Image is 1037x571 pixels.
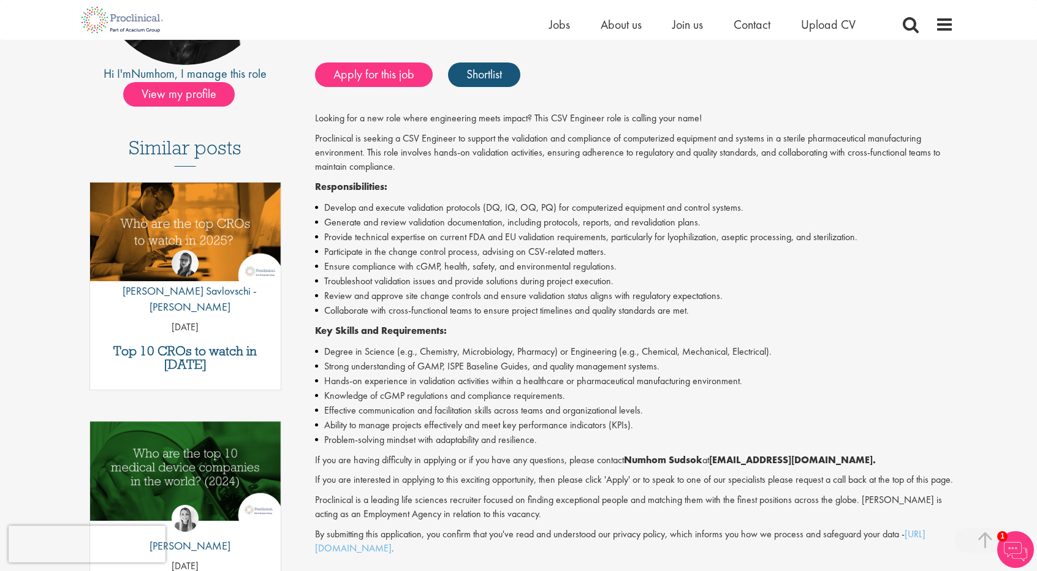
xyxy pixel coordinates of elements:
[90,422,281,520] img: Top 10 Medical Device Companies 2024
[123,85,247,100] a: View my profile
[315,388,954,403] li: Knowledge of cGMP regulations and compliance requirements.
[315,418,954,433] li: Ability to manage projects effectively and meet key performance indicators (KPIs).
[448,62,520,87] a: Shortlist
[172,250,199,277] img: Theodora Savlovschi - Wicks
[90,422,281,530] a: Link to a post
[315,473,954,487] p: If you are interested in applying to this exciting opportunity, then please click 'Apply' or to s...
[315,493,954,521] p: Proclinical is a leading life sciences recruiter focused on finding exceptional people and matchi...
[315,344,954,359] li: Degree in Science (e.g., Chemistry, Microbiology, Pharmacy) or Engineering (e.g., Chemical, Mecha...
[315,62,433,87] a: Apply for this job
[315,112,954,126] p: Looking for a new role where engineering meets impact? This CSV Engineer role is calling your name!
[315,230,954,244] li: Provide technical expertise on current FDA and EU validation requirements, particularly for lyoph...
[315,112,954,555] div: Job description
[140,505,230,560] a: Hannah Burke [PERSON_NAME]
[315,453,954,467] p: If you are having difficulty in applying or if you have any questions, please contact at
[315,359,954,374] li: Strong understanding of GAMP, ISPE Baseline Guides, and quality management systems.
[624,453,702,466] strong: Numhom Sudsok
[709,453,876,466] strong: [EMAIL_ADDRESS][DOMAIN_NAME].
[123,82,235,107] span: View my profile
[997,531,1008,542] span: 1
[315,303,954,318] li: Collaborate with cross-functional teams to ensure project timelines and quality standards are met.
[131,66,175,81] a: Numhom
[315,374,954,388] li: Hands-on experience in validation activities within a healthcare or pharmaceutical manufacturing ...
[997,531,1034,568] img: Chatbot
[172,505,199,532] img: Hannah Burke
[315,132,954,174] p: Proclinical is seeking a CSV Engineer to support the validation and compliance of computerized eq...
[315,244,954,259] li: Participate in the change control process, advising on CSV-related matters.
[90,183,281,291] a: Link to a post
[315,528,954,556] p: By submitting this application, you confirm that you've read and understood our privacy policy, w...
[601,17,642,32] a: About us
[90,320,281,335] p: [DATE]
[315,259,954,274] li: Ensure compliance with cGMP, health, safety, and environmental regulations.
[734,17,770,32] a: Contact
[315,215,954,230] li: Generate and review validation documentation, including protocols, reports, and revalidation plans.
[549,17,570,32] a: Jobs
[315,403,954,418] li: Effective communication and facilitation skills across teams and organizational levels.
[315,274,954,289] li: Troubleshoot validation issues and provide solutions during project execution.
[9,526,165,562] iframe: reCAPTCHA
[140,538,230,554] p: [PERSON_NAME]
[315,180,387,193] strong: Responsibilities:
[90,283,281,314] p: [PERSON_NAME] Savlovschi - [PERSON_NAME]
[129,137,241,167] h3: Similar posts
[315,528,925,554] a: [URL][DOMAIN_NAME]
[315,200,954,215] li: Develop and execute validation protocols (DQ, IQ, OQ, PQ) for computerized equipment and control ...
[315,433,954,447] li: Problem-solving mindset with adaptability and resilience.
[672,17,703,32] a: Join us
[315,324,447,337] strong: Key Skills and Requirements:
[315,289,954,303] li: Review and approve site change controls and ensure validation status aligns with regulatory expec...
[96,344,275,371] a: Top 10 CROs to watch in [DATE]
[90,250,281,320] a: Theodora Savlovschi - Wicks [PERSON_NAME] Savlovschi - [PERSON_NAME]
[83,65,287,83] div: Hi I'm , I manage this role
[801,17,856,32] a: Upload CV
[90,183,281,281] img: Top 10 CROs 2025 | Proclinical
